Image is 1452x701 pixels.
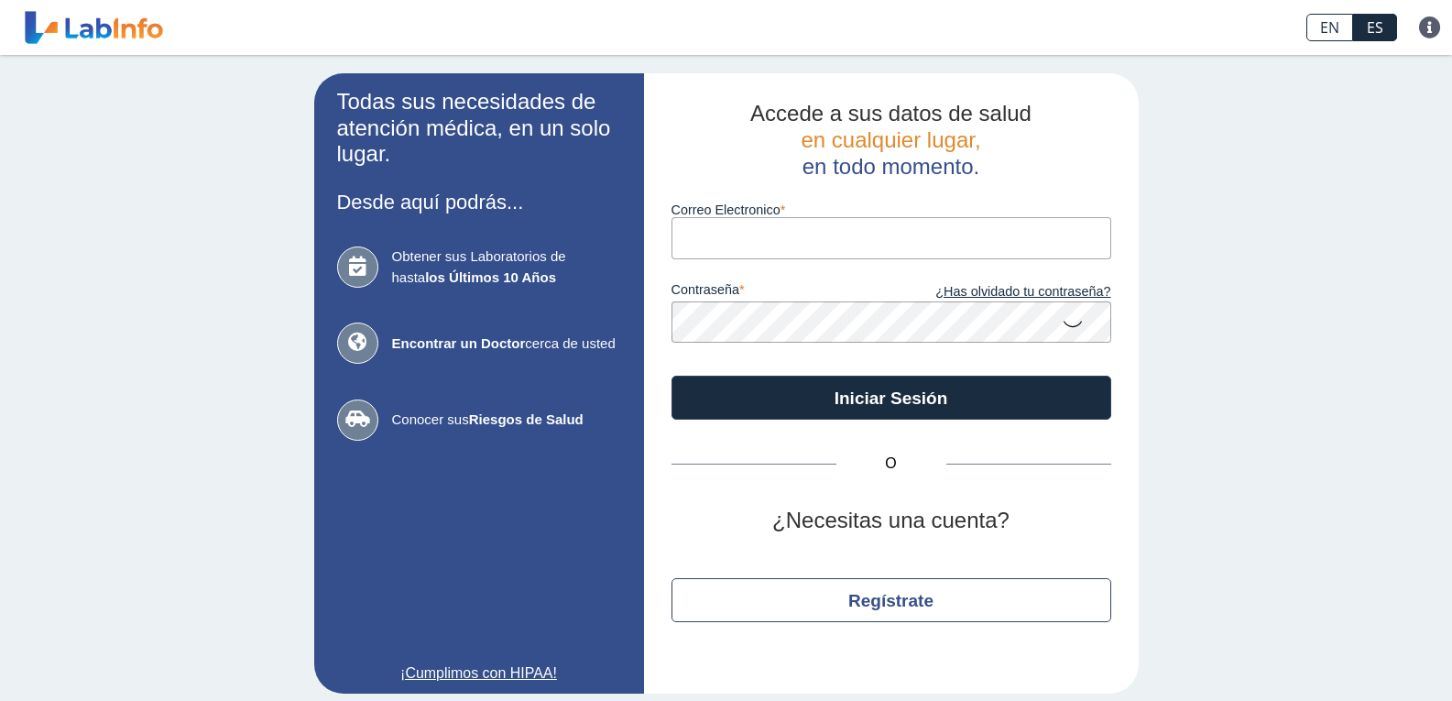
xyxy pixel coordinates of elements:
span: en todo momento. [802,154,979,179]
button: Iniciar Sesión [671,376,1111,420]
span: O [836,453,946,475]
span: en cualquier lugar, [801,127,980,152]
a: ES [1353,14,1397,41]
b: los Últimos 10 Años [425,269,556,285]
label: contraseña [671,282,891,302]
h2: Todas sus necesidades de atención médica, en un solo lugar. [337,89,621,168]
a: ¿Has olvidado tu contraseña? [891,282,1111,302]
label: Correo Electronico [671,203,1111,217]
b: Riesgos de Salud [469,411,584,427]
h3: Desde aquí podrás... [337,191,621,214]
span: Conocer sus [392,410,621,431]
span: Obtener sus Laboratorios de hasta [392,246,621,288]
span: Accede a sus datos de salud [750,101,1032,126]
a: ¡Cumplimos con HIPAA! [337,663,621,685]
h2: ¿Necesitas una cuenta? [671,508,1111,534]
span: cerca de usted [392,334,621,355]
button: Regístrate [671,578,1111,622]
a: EN [1306,14,1353,41]
b: Encontrar un Doctor [392,335,526,351]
